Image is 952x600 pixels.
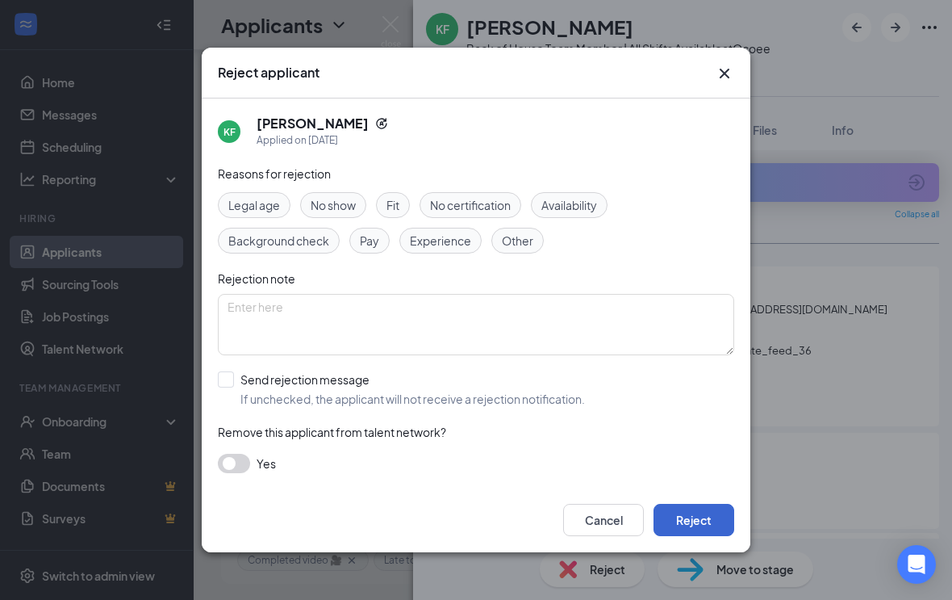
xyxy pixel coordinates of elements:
[257,454,276,473] span: Yes
[430,196,511,214] span: No certification
[715,64,734,83] svg: Cross
[218,166,331,181] span: Reasons for rejection
[223,125,236,139] div: KF
[897,545,936,584] div: Open Intercom Messenger
[715,64,734,83] button: Close
[228,232,329,250] span: Background check
[360,232,379,250] span: Pay
[218,425,446,439] span: Remove this applicant from talent network?
[541,196,597,214] span: Availability
[410,232,471,250] span: Experience
[375,117,388,130] svg: Reapply
[502,232,533,250] span: Other
[257,115,369,132] h5: [PERSON_NAME]
[228,196,280,214] span: Legal age
[218,64,319,82] h3: Reject applicant
[311,196,356,214] span: No show
[653,504,734,536] button: Reject
[218,271,295,286] span: Rejection note
[563,504,644,536] button: Cancel
[386,196,399,214] span: Fit
[257,132,388,149] div: Applied on [DATE]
